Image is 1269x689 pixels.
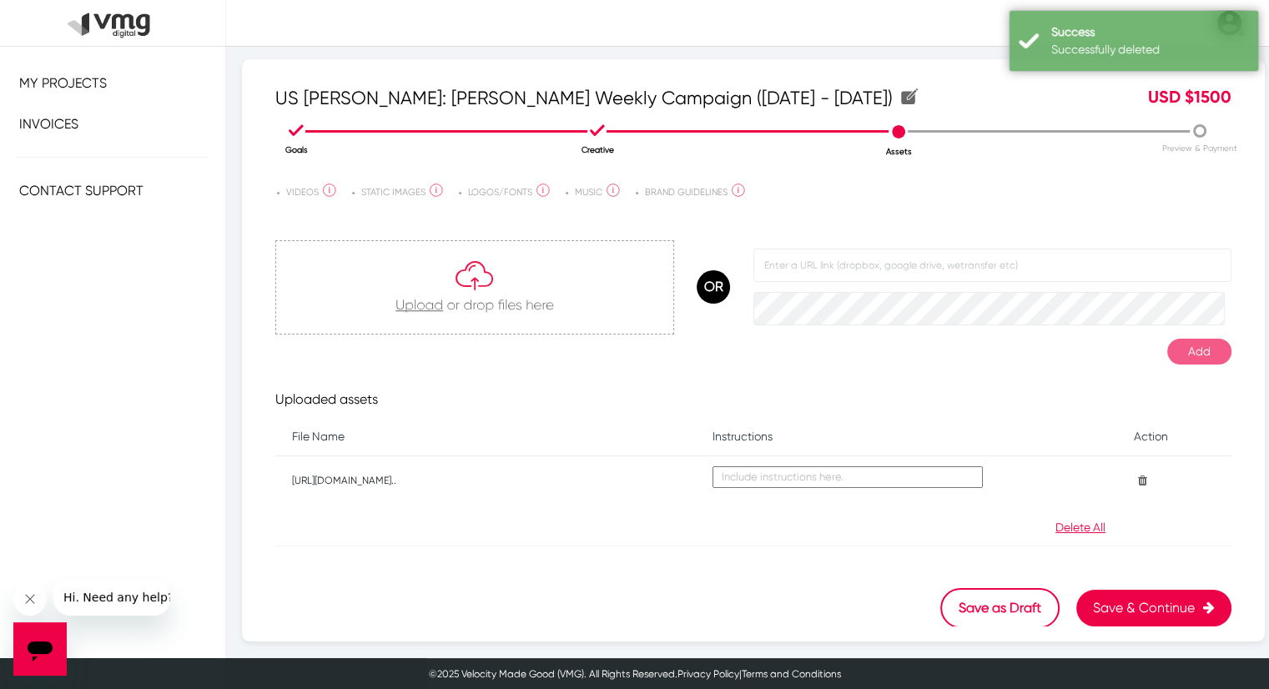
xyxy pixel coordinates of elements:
[292,473,679,488] p: [URL][DOMAIN_NAME]..
[1116,418,1231,456] th: Action
[13,582,47,616] iframe: Close message
[286,187,319,198] span: VIDEOS
[753,249,1231,282] input: Enter a URL link (dropbox, google drive, wetransfer etc)
[732,184,745,197] img: info_outline_icon.svg
[1215,8,1244,38] img: user
[323,184,336,197] img: info_outline_icon.svg
[1205,8,1252,38] a: user
[1055,521,1105,534] a: Delete All
[53,579,170,616] iframe: Message from company
[13,622,67,676] iframe: Button to launch messaging window
[1133,475,1146,486] i: Delete
[19,183,144,199] span: Contact Support
[607,184,620,197] img: info_outline_icon.svg
[748,145,1049,158] p: Assets
[940,588,1060,628] button: Save as Draft
[10,12,120,25] span: Hi. Need any help?
[19,75,107,91] span: My Projects
[1076,590,1231,626] button: Save & Continue
[999,84,1244,112] div: 1500
[361,187,426,198] span: STATIC IMAGES
[742,668,841,680] a: Terms and Conditions
[447,143,748,156] p: Creative
[1051,41,1236,58] div: Successfully deleted
[696,418,1116,456] th: Instructions
[275,418,696,456] th: File Name
[275,84,918,112] span: US [PERSON_NAME]: [PERSON_NAME] Weekly Campaign ([DATE] - [DATE])
[1148,87,1194,107] span: USD $
[19,116,78,132] span: Invoices
[901,88,918,104] img: create.svg
[645,187,728,198] span: BRAND GUIDELINES
[430,184,443,197] img: info_outline_icon.svg
[1051,23,1236,41] div: Success
[468,187,532,198] span: LOGOS/FONTS
[575,187,602,198] span: MUSIC
[536,184,550,197] img: info_outline_icon.svg
[146,143,446,156] p: Goals
[275,390,1231,410] p: Uploaded assets
[697,270,730,304] p: OR
[1167,339,1231,365] button: Add
[677,668,739,680] a: Privacy Policy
